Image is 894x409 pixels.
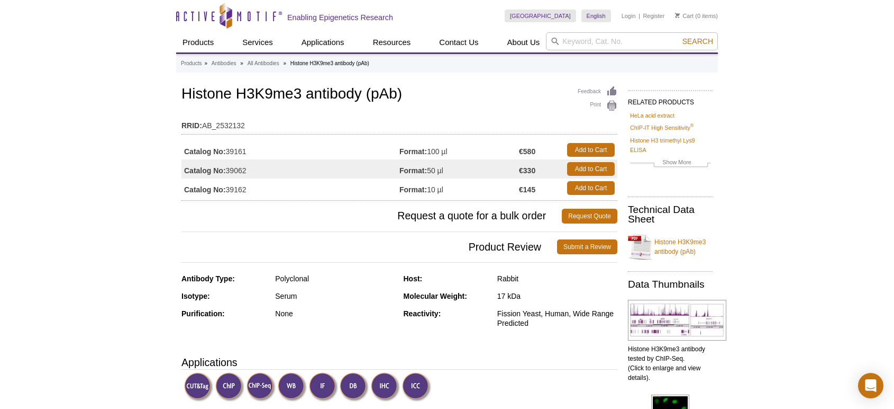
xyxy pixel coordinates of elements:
h1: Histone H3K9me3 antibody (pAb) [181,86,617,104]
img: Immunohistochemistry Validated [371,372,400,402]
a: HeLa acid extract [630,111,674,120]
img: Histone H3K9me3 antibody tested by ChIP-Seq. [628,300,726,341]
div: Fission Yeast, Human, Wide Range Predicted [497,309,617,328]
strong: Reactivity: [404,309,441,318]
strong: Antibody Type: [181,274,235,283]
li: » [283,60,286,66]
a: Add to Cart [567,143,615,157]
td: 39062 [181,159,399,179]
li: » [240,60,243,66]
li: Histone H3K9me3 antibody (pAb) [290,60,369,66]
li: » [204,60,207,66]
a: Submit a Review [557,239,617,254]
img: ChIP Validated [215,372,244,402]
a: Register [643,12,664,20]
a: All Antibodies [248,59,279,68]
img: Immunocytochemistry Validated [402,372,431,402]
strong: €330 [519,166,535,175]
sup: ® [690,123,694,129]
a: Products [181,59,202,68]
img: ChIP-Seq Validated [247,372,276,402]
strong: Format: [399,185,427,194]
a: Add to Cart [567,162,615,176]
strong: Purification: [181,309,225,318]
a: Login [622,12,636,20]
strong: Isotype: [181,292,210,300]
input: Keyword, Cat. No. [546,32,718,50]
a: Histone H3 trimethyl Lys9 ELISA [630,136,710,155]
td: 39161 [181,140,399,159]
a: Services [236,32,279,52]
a: Products [176,32,220,52]
a: [GEOGRAPHIC_DATA] [505,10,576,22]
strong: Catalog No: [184,185,226,194]
strong: Catalog No: [184,147,226,156]
a: Antibodies [212,59,236,68]
strong: Catalog No: [184,166,226,175]
button: Search [679,37,716,46]
a: Request Quote [562,209,617,224]
a: Feedback [578,86,617,97]
span: Search [682,37,713,46]
a: Resources [367,32,417,52]
a: About Us [501,32,546,52]
strong: €580 [519,147,535,156]
li: | [638,10,640,22]
img: CUT&Tag Validated [184,372,213,402]
li: (0 items) [675,10,718,22]
h3: Applications [181,354,617,370]
strong: Molecular Weight: [404,292,467,300]
h2: RELATED PRODUCTS [628,90,713,109]
td: 39162 [181,179,399,198]
p: Histone H3K9me3 antibody tested by ChIP-Seq. (Click to enlarge and view details). [628,344,713,383]
a: Print [578,100,617,112]
div: None [275,309,395,318]
strong: RRID: [181,121,202,130]
td: 10 µl [399,179,519,198]
a: Applications [295,32,351,52]
img: Your Cart [675,13,680,18]
div: Serum [275,291,395,301]
strong: Format: [399,147,427,156]
strong: Host: [404,274,423,283]
a: Show More [630,157,710,170]
a: English [581,10,611,22]
h2: Technical Data Sheet [628,205,713,224]
td: 100 µl [399,140,519,159]
a: Add to Cart [567,181,615,195]
a: Cart [675,12,694,20]
td: 50 µl [399,159,519,179]
h2: Data Thumbnails [628,280,713,289]
strong: Format: [399,166,427,175]
div: 17 kDa [497,291,617,301]
img: Western Blot Validated [278,372,307,402]
div: Open Intercom Messenger [858,373,883,398]
span: Request a quote for a bulk order [181,209,562,224]
td: AB_2532132 [181,114,617,131]
span: Product Review [181,239,557,254]
a: Histone H3K9me3 antibody (pAb) [628,231,713,263]
img: Immunofluorescence Validated [309,372,338,402]
strong: €145 [519,185,535,194]
h2: Enabling Epigenetics Research [287,13,393,22]
div: Polyclonal [275,274,395,283]
a: ChIP-IT High Sensitivity® [630,123,694,132]
a: Contact Us [433,32,485,52]
img: Dot Blot Validated [340,372,369,402]
div: Rabbit [497,274,617,283]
